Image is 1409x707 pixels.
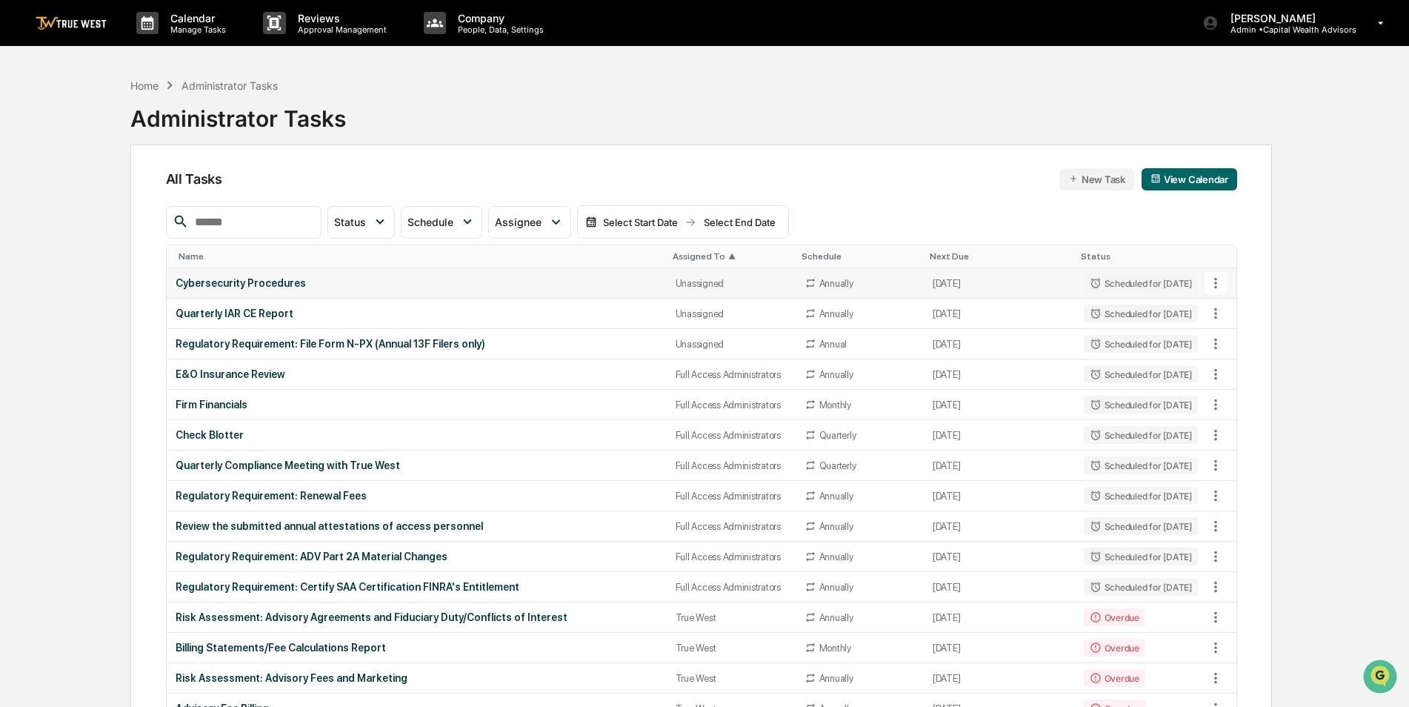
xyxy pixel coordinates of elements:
[819,369,853,380] div: Annually
[334,216,366,228] span: Status
[819,430,856,441] div: Quarterly
[1084,426,1198,444] div: Scheduled for [DATE]
[9,209,99,236] a: 🔎Data Lookup
[673,251,790,262] div: Toggle SortBy
[930,251,1069,262] div: Toggle SortBy
[676,582,787,593] div: Full Access Administrators
[924,268,1075,299] td: [DATE]
[179,251,661,262] div: Toggle SortBy
[819,308,853,319] div: Annually
[15,216,27,228] div: 🔎
[122,187,184,202] span: Attestations
[15,31,270,55] p: How can we help?
[176,429,658,441] div: Check Blotter
[924,481,1075,511] td: [DATE]
[181,79,278,92] div: Administrator Tasks
[176,520,658,532] div: Review the submitted annual attestations of access personnel
[9,181,101,208] a: 🖐️Preclearance
[1219,12,1356,24] p: [PERSON_NAME]
[107,188,119,200] div: 🗄️
[676,308,787,319] div: Unassigned
[252,118,270,136] button: Start new chat
[147,251,179,262] span: Pylon
[446,12,551,24] p: Company
[286,12,394,24] p: Reviews
[819,521,853,532] div: Annually
[819,551,853,562] div: Annually
[495,216,542,228] span: Assignee
[819,278,853,289] div: Annually
[676,399,787,411] div: Full Access Administrators
[159,24,233,35] p: Manage Tasks
[1084,669,1145,687] div: Overdue
[676,673,787,684] div: True West
[1362,658,1402,698] iframe: Open customer support
[676,339,787,350] div: Unassigned
[924,633,1075,663] td: [DATE]
[176,551,658,562] div: Regulatory Requirement: ADV Part 2A Material Changes
[676,430,787,441] div: Full Access Administrators
[924,603,1075,633] td: [DATE]
[585,216,597,228] img: calendar
[676,521,787,532] div: Full Access Administrators
[104,250,179,262] a: Powered byPylon
[1084,396,1198,414] div: Scheduled for [DATE]
[50,113,243,128] div: Start new chat
[819,612,853,623] div: Annually
[924,420,1075,451] td: [DATE]
[684,216,696,228] img: arrow right
[176,459,658,471] div: Quarterly Compliance Meeting with True West
[676,278,787,289] div: Unassigned
[176,368,658,380] div: E&O Insurance Review
[1150,173,1161,184] img: calendar
[1084,517,1198,535] div: Scheduled for [DATE]
[924,451,1075,481] td: [DATE]
[50,128,187,140] div: We're available if you need us!
[130,93,346,132] div: Administrator Tasks
[176,338,658,350] div: Regulatory Requirement: File Form N-PX (Annual 13F Filers only)
[676,369,787,380] div: Full Access Administrators
[1081,251,1201,262] div: Toggle SortBy
[1084,639,1145,657] div: Overdue
[159,12,233,24] p: Calendar
[1084,274,1198,292] div: Scheduled for [DATE]
[166,171,222,187] span: All Tasks
[1084,548,1198,565] div: Scheduled for [DATE]
[600,216,682,228] div: Select Start Date
[924,299,1075,329] td: [DATE]
[924,511,1075,542] td: [DATE]
[130,79,159,92] div: Home
[924,542,1075,572] td: [DATE]
[819,339,847,350] div: Annual
[407,216,453,228] span: Schedule
[924,572,1075,603] td: [DATE]
[176,308,658,319] div: Quarterly IAR CE Report
[819,399,851,411] div: Monthly
[176,581,658,593] div: Regulatory Requirement: Certify SAA Certification FINRA's Entitlement
[819,460,856,471] div: Quarterly
[676,491,787,502] div: Full Access Administrators
[676,612,787,623] div: True West
[1219,24,1356,35] p: Admin • Capital Wealth Advisors
[676,460,787,471] div: Full Access Administrators
[1084,335,1198,353] div: Scheduled for [DATE]
[1207,251,1236,262] div: Toggle SortBy
[1084,365,1198,383] div: Scheduled for [DATE]
[101,181,190,208] a: 🗄️Attestations
[36,16,107,30] img: logo
[176,277,658,289] div: Cybersecurity Procedures
[819,643,851,654] div: Monthly
[802,251,918,262] div: Toggle SortBy
[676,643,787,654] div: True West
[30,215,93,230] span: Data Lookup
[30,187,96,202] span: Preclearance
[819,491,853,502] div: Annually
[1142,168,1237,190] button: View Calendar
[176,399,658,411] div: Firm Financials
[1084,578,1198,596] div: Scheduled for [DATE]
[446,24,551,35] p: People, Data, Settings
[176,490,658,502] div: Regulatory Requirement: Renewal Fees
[176,642,658,654] div: Billing Statements/Fee Calculations Report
